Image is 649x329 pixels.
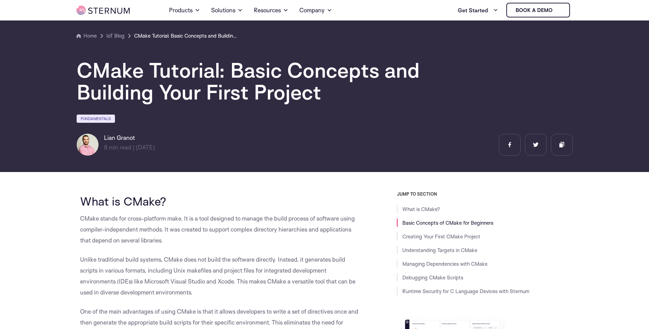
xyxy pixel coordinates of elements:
[506,3,570,17] a: Book a demo
[80,213,363,246] p: CMake stands for cross-platform make. It is a tool designed to manage the build process of softwa...
[397,191,573,197] h3: JUMP TO SECTION
[134,32,237,40] a: CMake Tutorial: Basic Concepts and Building Your First Project
[402,247,477,253] a: Understanding Targets in CMake
[458,3,498,17] a: Get Started
[136,144,155,151] span: [DATE]
[555,8,561,13] img: sternum iot
[169,1,200,20] a: Products
[402,206,440,212] a: What is CMake?
[211,1,243,20] a: Solutions
[402,220,493,226] a: Basic Concepts of CMake for Beginners
[106,32,125,40] a: IoT Blog
[80,195,363,208] h2: What is CMake?
[104,144,107,151] span: 8
[77,59,487,103] h1: CMake Tutorial: Basic Concepts and Building Your First Project
[104,144,134,151] span: min read |
[77,115,115,123] a: Fundamentals
[77,134,99,156] img: Lian Granot
[254,1,288,20] a: Resources
[77,32,97,40] a: Home
[402,233,480,240] a: Creating Your First CMake Project
[104,134,155,142] h6: Lian Granot
[299,1,332,20] a: Company
[402,261,488,267] a: Managing Dependencies with CMake
[77,6,130,15] img: sternum iot
[402,274,463,281] a: Debugging CMake Scripts
[402,288,529,294] a: Runtime Security for C Language Devices with Sternum
[80,254,363,298] p: Unlike traditional build systems, CMake does not build the software directly. Instead, it generat...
